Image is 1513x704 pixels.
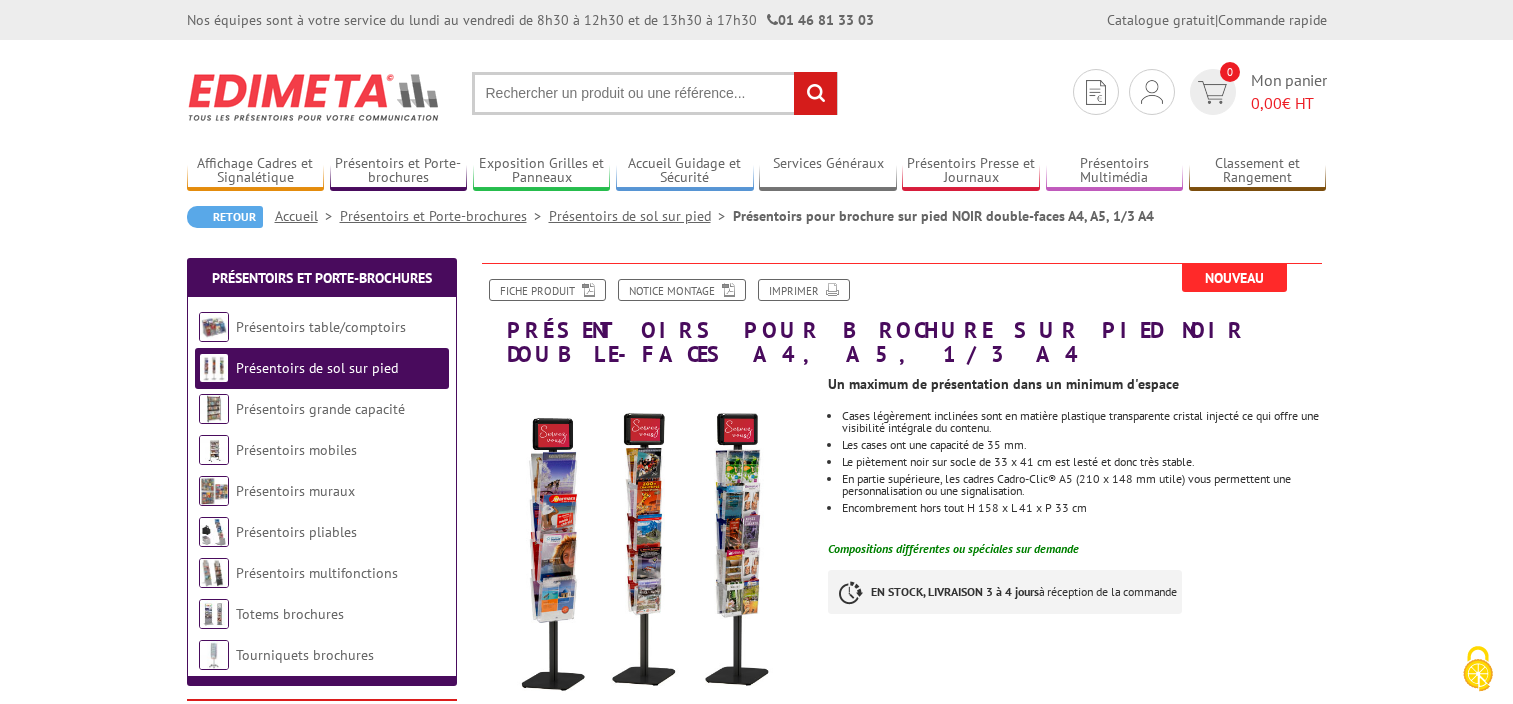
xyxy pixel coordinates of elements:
img: devis rapide [1141,80,1163,104]
a: Présentoirs Presse et Journaux [902,155,1040,188]
input: Rechercher un produit ou une référence... [472,72,838,115]
img: devis rapide [1198,81,1227,104]
a: Commande rapide [1218,11,1327,29]
a: Présentoirs et Porte-brochures [212,269,432,287]
a: Totems brochures [236,605,344,623]
a: Présentoirs mobiles [236,441,357,459]
a: Accueil [275,207,340,225]
a: Tourniquets brochures [236,646,374,664]
a: Présentoirs et Porte-brochures [340,207,549,225]
p: à réception de la commande [828,570,1182,614]
img: Présentoirs pliables [199,517,229,547]
li: Les cases ont une capacité de 35 mm. [842,439,1326,451]
button: Cookies (fenêtre modale) [1443,636,1513,704]
img: Totems brochures [199,599,229,629]
li: En partie supérieure, les cadres Cadro-Clic® A5 (210 x 148 mm utile) vous permettent une personna... [842,473,1326,497]
strong: EN STOCK, LIVRAISON 3 à 4 jours [871,584,1039,599]
img: Tourniquets brochures [199,640,229,670]
p: Cases légèrement inclinées sont en matière plastique transparente cristal injecté ce qui offre un... [842,410,1326,434]
a: Accueil Guidage et Sécurité [616,155,754,188]
input: rechercher [794,72,837,115]
a: Présentoirs table/comptoirs [236,318,406,336]
div: Nos équipes sont à votre service du lundi au vendredi de 8h30 à 12h30 et de 13h30 à 17h30 [187,10,874,30]
img: Présentoirs de sol sur pied [199,353,229,383]
span: Mon panier [1251,69,1327,115]
a: Présentoirs multifonctions [236,564,398,582]
a: Catalogue gratuit [1107,11,1215,29]
li: Encombrement hors tout H 158 x L 41 x P 33 cm [842,502,1326,514]
a: Fiche produit [489,279,606,301]
span: € HT [1251,92,1327,115]
img: Edimeta [187,60,442,134]
a: Présentoirs grande capacité [236,400,405,418]
img: devis rapide [1086,80,1106,105]
a: Exposition Grilles et Panneaux [473,155,611,188]
li: Présentoirs pour brochure sur pied NOIR double-faces A4, A5, 1/3 A4 [733,206,1154,226]
a: Classement et Rangement [1189,155,1327,188]
li: Le piètement noir sur socle de 33 x 41 cm est lesté et donc très stable. [842,456,1326,468]
div: | [1107,10,1327,30]
p: Un maximum de présentation dans un minimum d'espace [828,378,1326,390]
a: Présentoirs muraux [236,482,355,500]
img: Présentoirs mobiles [199,435,229,465]
font: Compositions différentes ou spéciales sur demande [828,541,1079,556]
img: Présentoirs multifonctions [199,558,229,588]
img: Cookies (fenêtre modale) [1453,644,1503,694]
a: Services Généraux [759,155,897,188]
img: Présentoirs grande capacité [199,394,229,424]
a: Imprimer [758,279,850,301]
a: Notice Montage [618,279,746,301]
a: Présentoirs de sol sur pied [549,207,733,225]
span: 0 [1220,62,1240,82]
img: Présentoirs muraux [199,476,229,506]
a: Affichage Cadres et Signalétique [187,155,325,188]
span: Nouveau [1182,264,1287,292]
a: devis rapide 0 Mon panier 0,00€ HT [1185,69,1327,115]
a: Présentoirs Multimédia [1046,155,1184,188]
a: Retour [187,206,263,228]
a: Présentoirs de sol sur pied [236,359,398,377]
a: Présentoirs et Porte-brochures [330,155,468,188]
span: 0,00 [1251,93,1282,113]
strong: 01 46 81 33 03 [767,11,874,29]
a: Présentoirs pliables [236,523,357,541]
img: Présentoirs table/comptoirs [199,312,229,342]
